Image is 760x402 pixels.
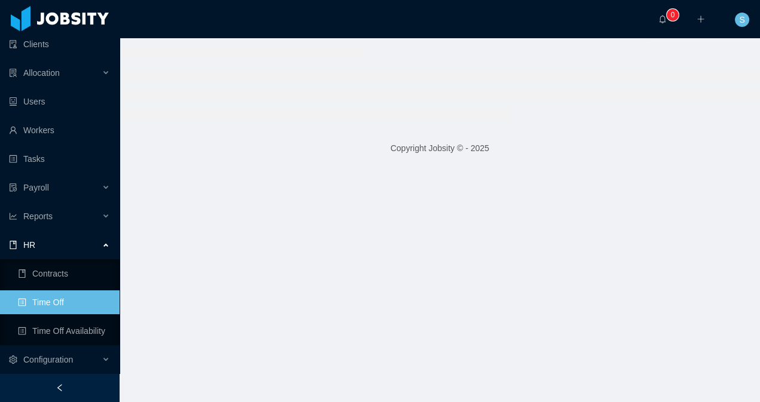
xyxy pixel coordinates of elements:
[18,290,110,314] a: icon: profileTime Off
[9,90,110,113] a: icon: robotUsers
[18,319,110,343] a: icon: profileTime Off Availability
[9,147,110,171] a: icon: profileTasks
[697,15,705,23] i: icon: plus
[9,118,110,142] a: icon: userWorkers
[23,68,60,78] span: Allocation
[23,355,73,364] span: Configuration
[739,13,744,27] span: S
[9,355,17,364] i: icon: setting
[9,212,17,220] i: icon: line-chart
[120,128,760,169] footer: Copyright Jobsity © - 2025
[9,32,110,56] a: icon: auditClients
[18,262,110,286] a: icon: bookContracts
[23,211,53,221] span: Reports
[9,69,17,77] i: icon: solution
[667,9,679,21] sup: 0
[23,240,35,250] span: HR
[658,15,667,23] i: icon: bell
[9,183,17,192] i: icon: file-protect
[23,183,49,192] span: Payroll
[9,241,17,249] i: icon: book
